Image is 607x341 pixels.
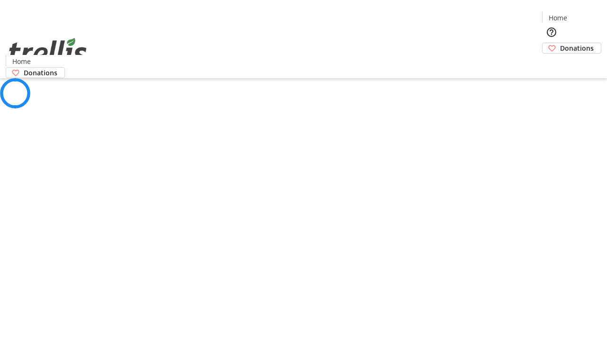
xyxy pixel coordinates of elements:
span: Donations [24,68,57,78]
img: Orient E2E Organization ypzdLv4NS1's Logo [6,27,90,75]
button: Cart [542,54,561,72]
span: Home [549,13,567,23]
span: Donations [560,43,594,53]
a: Home [543,13,573,23]
a: Home [6,56,37,66]
span: Home [12,56,31,66]
a: Donations [6,67,65,78]
button: Help [542,23,561,42]
a: Donations [542,43,601,54]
